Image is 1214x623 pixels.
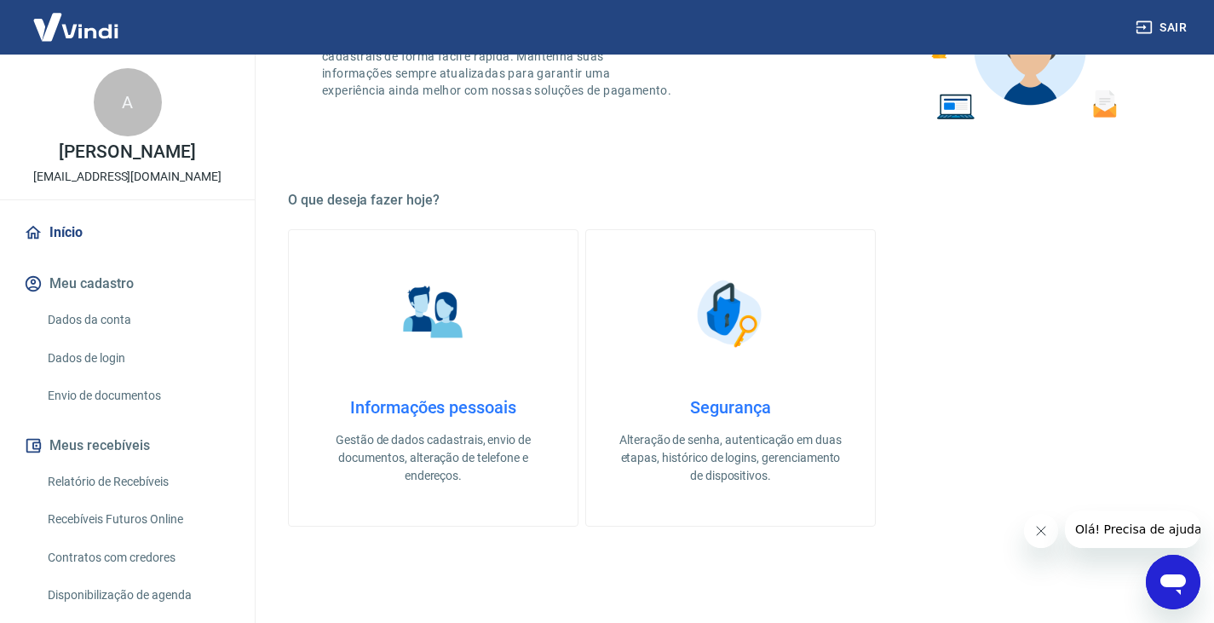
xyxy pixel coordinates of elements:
button: Meus recebíveis [20,427,234,464]
p: Alteração de senha, autenticação em duas etapas, histórico de logins, gerenciamento de dispositivos. [613,431,848,485]
button: Meu cadastro [20,265,234,303]
button: Sair [1132,12,1194,43]
a: Início [20,214,234,251]
div: A [94,68,162,136]
span: Olá! Precisa de ajuda? [10,12,143,26]
p: [PERSON_NAME] [59,143,195,161]
a: Dados de login [41,341,234,376]
a: Contratos com credores [41,540,234,575]
a: Informações pessoaisInformações pessoaisGestão de dados cadastrais, envio de documentos, alteraçã... [288,229,578,527]
p: Aqui você pode consultar e atualizar todos os seus dados cadastrais de forma fácil e rápida. Mant... [322,31,675,99]
iframe: Fechar mensagem [1024,514,1058,548]
h4: Segurança [613,397,848,418]
p: [EMAIL_ADDRESS][DOMAIN_NAME] [33,168,222,186]
h4: Informações pessoais [316,397,550,418]
a: Envio de documentos [41,378,234,413]
iframe: Botão para abrir a janela de mensagens [1146,555,1200,609]
a: Relatório de Recebíveis [41,464,234,499]
a: SegurançaSegurançaAlteração de senha, autenticação em duas etapas, histórico de logins, gerenciam... [585,229,876,527]
a: Recebíveis Futuros Online [41,502,234,537]
img: Informações pessoais [391,271,476,356]
a: Dados da conta [41,303,234,337]
iframe: Mensagem da empresa [1065,511,1200,548]
img: Vindi [20,1,131,53]
img: Segurança [688,271,774,356]
a: Disponibilização de agenda [41,578,234,613]
p: Gestão de dados cadastrais, envio de documentos, alteração de telefone e endereços. [316,431,550,485]
h5: O que deseja fazer hoje? [288,192,1173,209]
